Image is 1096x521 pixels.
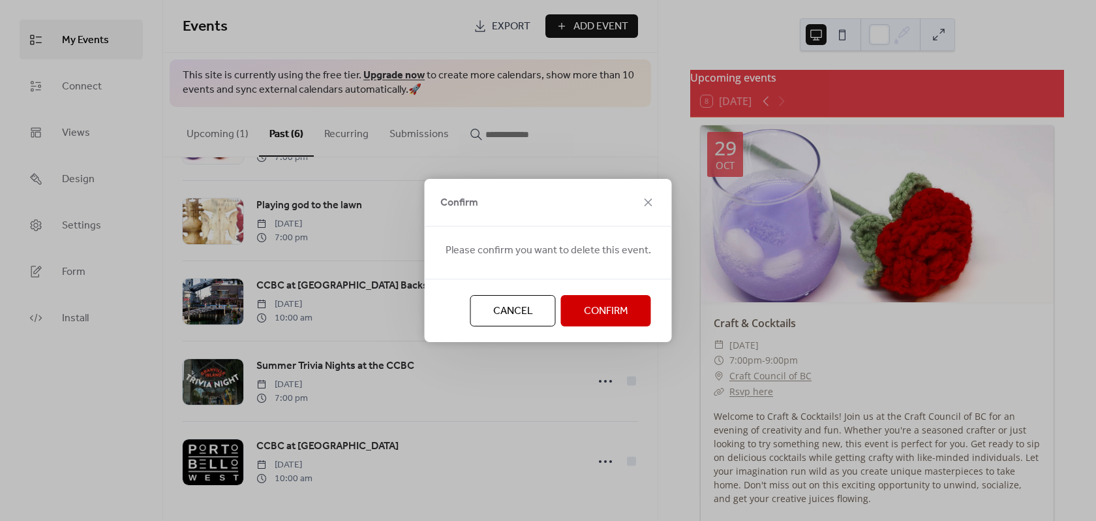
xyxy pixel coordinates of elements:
span: Cancel [493,304,533,319]
button: Confirm [561,295,651,326]
span: Confirm [440,195,478,211]
span: Please confirm you want to delete this event. [446,243,651,259]
span: Confirm [584,304,628,319]
button: Cancel [470,295,556,326]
